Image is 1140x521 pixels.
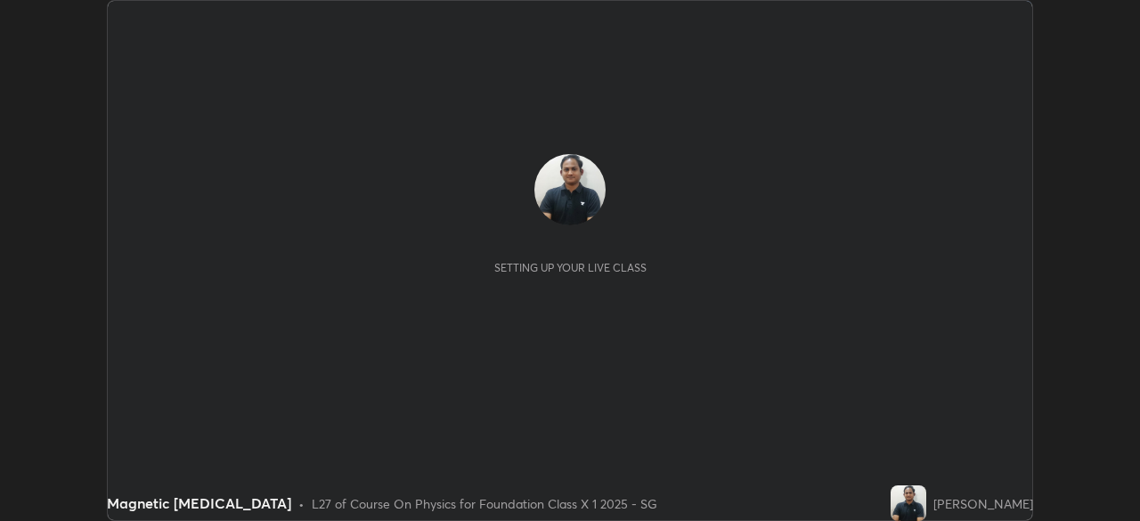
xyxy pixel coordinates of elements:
[534,154,606,225] img: 4fc8fb9b56d647e28bc3800bbacc216d.jpg
[107,493,291,514] div: Magnetic [MEDICAL_DATA]
[933,494,1033,513] div: [PERSON_NAME]
[891,485,926,521] img: 4fc8fb9b56d647e28bc3800bbacc216d.jpg
[494,261,647,274] div: Setting up your live class
[298,494,305,513] div: •
[312,494,657,513] div: L27 of Course On Physics for Foundation Class X 1 2025 - SG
